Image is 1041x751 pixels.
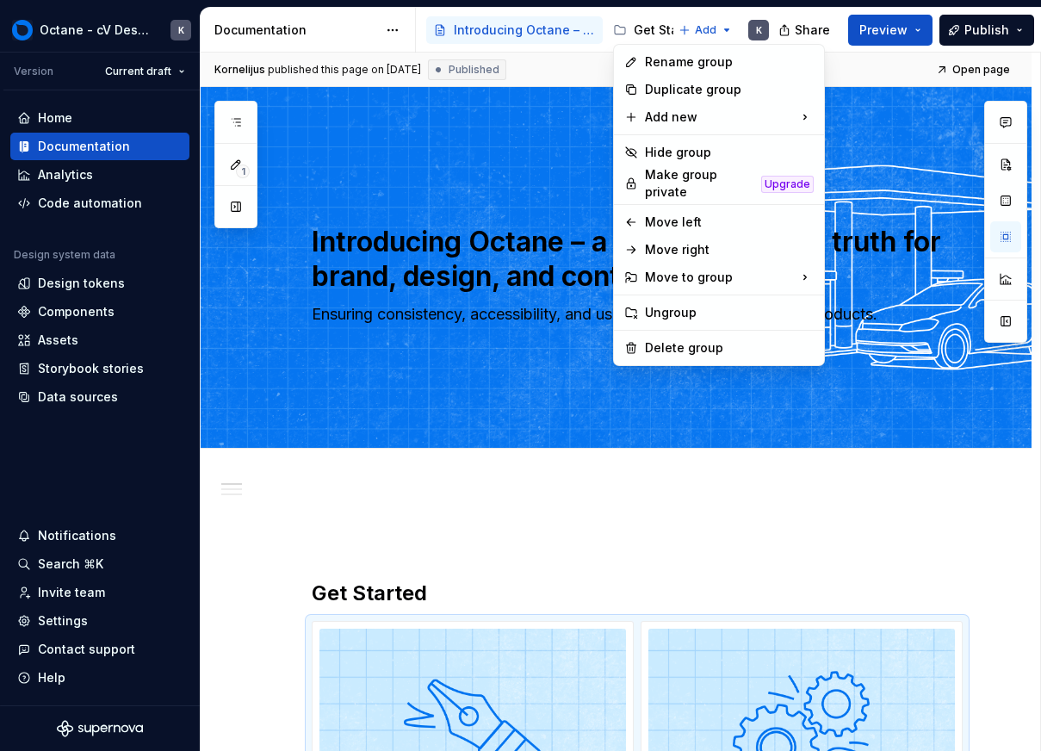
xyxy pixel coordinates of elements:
div: Delete group [645,339,814,357]
div: Move to group [617,264,821,291]
div: Move left [645,214,814,231]
div: Rename group [645,53,814,71]
div: Upgrade [761,176,814,193]
div: Hide group [645,144,814,161]
div: Ungroup [645,304,814,321]
div: Make group private [645,166,754,201]
div: Add new [617,103,821,131]
div: Duplicate group [645,81,814,98]
div: Move right [645,241,814,258]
